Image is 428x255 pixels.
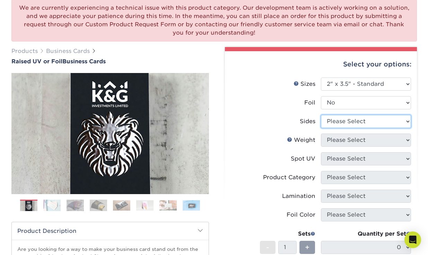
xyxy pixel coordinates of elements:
[287,136,315,144] div: Weight
[263,173,315,182] div: Product Category
[11,48,38,54] a: Products
[321,230,411,238] div: Quantity per Set
[291,155,315,163] div: Spot UV
[11,58,62,65] span: Raised UV or Foil
[260,230,315,238] div: Sets
[230,51,411,78] div: Select your options:
[11,58,209,65] a: Raised UV or FoilBusiness Cards
[159,200,177,211] img: Business Cards 07
[282,192,315,200] div: Lamination
[113,200,130,211] img: Business Cards 05
[11,35,209,232] img: Raised UV or Foil 01
[404,231,421,248] div: Open Intercom Messenger
[304,99,315,107] div: Foil
[136,200,154,211] img: Business Cards 06
[287,211,315,219] div: Foil Color
[305,242,309,253] span: +
[43,199,61,211] img: Business Cards 02
[300,117,315,126] div: Sides
[90,199,107,211] img: Business Cards 04
[294,80,315,88] div: Sizes
[20,197,37,215] img: Business Cards 01
[183,200,200,211] img: Business Cards 08
[46,48,90,54] a: Business Cards
[11,58,209,65] h1: Business Cards
[67,199,84,211] img: Business Cards 03
[12,222,209,240] h2: Product Description
[266,242,269,253] span: -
